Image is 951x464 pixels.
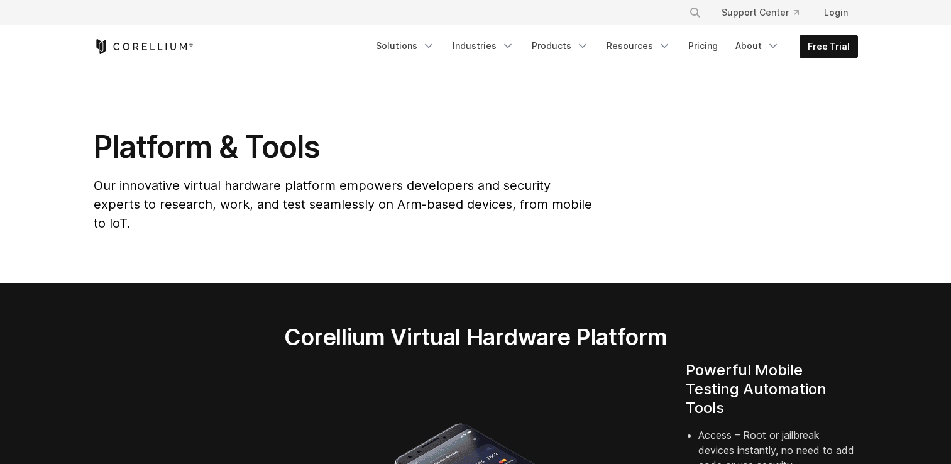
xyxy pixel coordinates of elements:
a: Resources [599,35,678,57]
a: Free Trial [800,35,857,58]
a: Corellium Home [94,39,194,54]
h2: Corellium Virtual Hardware Platform [225,323,726,351]
a: Industries [445,35,522,57]
div: Navigation Menu [674,1,858,24]
button: Search [684,1,706,24]
a: About [728,35,787,57]
span: Our innovative virtual hardware platform empowers developers and security experts to research, wo... [94,178,592,231]
a: Support Center [712,1,809,24]
a: Login [814,1,858,24]
a: Products [524,35,596,57]
a: Solutions [368,35,443,57]
h4: Powerful Mobile Testing Automation Tools [686,361,858,417]
h1: Platform & Tools [94,128,595,166]
div: Navigation Menu [368,35,858,58]
a: Pricing [681,35,725,57]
